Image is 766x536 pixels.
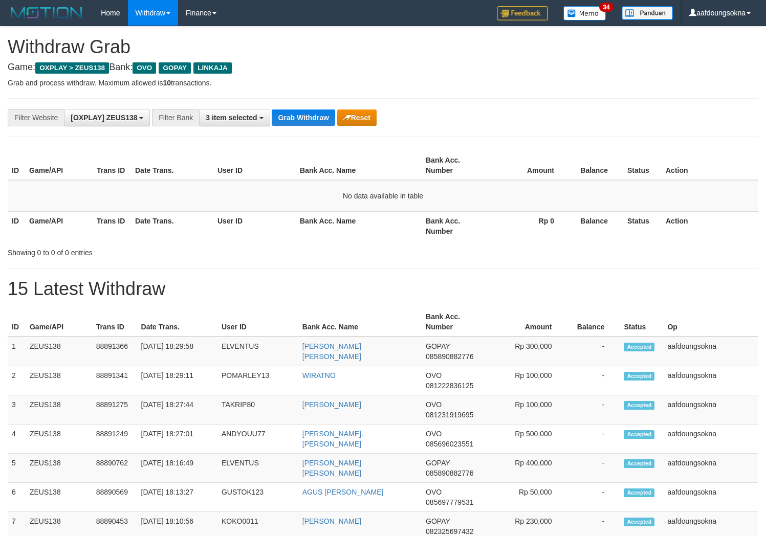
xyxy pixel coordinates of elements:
div: Showing 0 to 0 of 0 entries [8,243,312,258]
td: ELVENTUS [217,454,298,483]
th: Date Trans. [131,151,213,180]
th: Amount [489,307,567,337]
td: - [567,425,620,454]
td: [DATE] 18:29:11 [137,366,217,395]
th: Bank Acc. Name [296,151,422,180]
td: Rp 100,000 [489,395,567,425]
a: [PERSON_NAME] [302,400,361,409]
th: Op [663,307,758,337]
th: Game/API [25,151,93,180]
td: Rp 400,000 [489,454,567,483]
th: Balance [570,211,623,240]
td: ZEUS138 [26,483,92,512]
span: OVO [133,62,156,74]
img: Feedback.jpg [497,6,548,20]
span: Accepted [624,372,654,381]
div: Filter Bank [152,109,199,126]
span: [OXPLAY] ZEUS138 [71,114,137,122]
td: [DATE] 18:13:27 [137,483,217,512]
strong: 10 [163,79,171,87]
td: Rp 500,000 [489,425,567,454]
td: ZEUS138 [26,395,92,425]
td: [DATE] 18:29:58 [137,337,217,366]
span: Accepted [624,488,654,497]
td: - [567,395,620,425]
td: aafdoungsokna [663,483,758,512]
td: aafdoungsokna [663,454,758,483]
th: Trans ID [93,211,131,240]
td: TAKRIP80 [217,395,298,425]
td: Rp 300,000 [489,337,567,366]
td: 6 [8,483,26,512]
span: GOPAY [426,342,450,350]
th: Balance [570,151,623,180]
td: aafdoungsokna [663,425,758,454]
span: Copy 085696023551 to clipboard [426,440,473,448]
td: Rp 100,000 [489,366,567,395]
img: panduan.png [622,6,673,20]
td: 2 [8,366,26,395]
th: Trans ID [92,307,137,337]
span: Accepted [624,459,654,468]
th: User ID [213,151,296,180]
span: OXPLAY > ZEUS138 [35,62,109,74]
h1: Withdraw Grab [8,37,758,57]
th: Bank Acc. Name [298,307,422,337]
a: AGUS [PERSON_NAME] [302,488,384,496]
td: 5 [8,454,26,483]
a: WIRATNO [302,371,336,379]
th: User ID [213,211,296,240]
button: [OXPLAY] ZEUS138 [64,109,150,126]
span: Accepted [624,401,654,410]
p: Grab and process withdraw. Maximum allowed is transactions. [8,78,758,88]
td: aafdoungsokna [663,337,758,366]
th: Action [662,211,758,240]
span: OVO [426,488,442,496]
td: aafdoungsokna [663,395,758,425]
th: Status [623,211,662,240]
h4: Game: Bank: [8,62,758,73]
span: Copy 085697779531 to clipboard [426,498,473,506]
button: Reset [337,109,377,126]
th: Trans ID [93,151,131,180]
th: Amount [489,151,570,180]
span: OVO [426,371,442,379]
td: ANDYOUU77 [217,425,298,454]
span: Copy 082325697432 to clipboard [426,527,473,535]
td: GUSTOK123 [217,483,298,512]
button: Grab Withdraw [272,109,335,126]
td: 88890569 [92,483,137,512]
td: ELVENTUS [217,337,298,366]
td: 88891249 [92,425,137,454]
span: Accepted [624,430,654,439]
img: Button%20Memo.svg [563,6,606,20]
td: POMARLEY13 [217,366,298,395]
td: ZEUS138 [26,366,92,395]
th: Rp 0 [489,211,570,240]
th: User ID [217,307,298,337]
span: Copy 081222836125 to clipboard [426,382,473,390]
th: Action [662,151,758,180]
td: No data available in table [8,180,758,212]
th: Bank Acc. Number [422,151,489,180]
th: Status [620,307,663,337]
span: 3 item selected [206,114,257,122]
a: [PERSON_NAME]. [PERSON_NAME] [302,430,363,448]
th: Date Trans. [131,211,213,240]
img: MOTION_logo.png [8,5,85,20]
th: Balance [567,307,620,337]
span: OVO [426,430,442,438]
td: aafdoungsokna [663,366,758,395]
th: ID [8,211,25,240]
div: Filter Website [8,109,64,126]
span: Accepted [624,343,654,351]
td: - [567,454,620,483]
td: 88891366 [92,337,137,366]
a: [PERSON_NAME] [PERSON_NAME] [302,342,361,361]
th: ID [8,307,26,337]
td: ZEUS138 [26,337,92,366]
span: Copy 085890882776 to clipboard [426,469,473,477]
a: [PERSON_NAME] [302,517,361,525]
td: [DATE] 18:16:49 [137,454,217,483]
td: ZEUS138 [26,454,92,483]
